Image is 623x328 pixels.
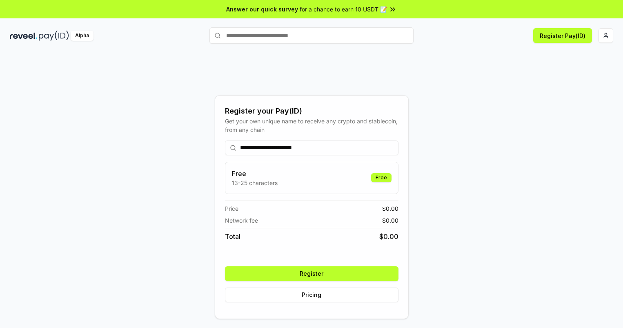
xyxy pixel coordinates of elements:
[225,204,238,213] span: Price
[232,169,278,179] h3: Free
[225,288,398,302] button: Pricing
[225,216,258,225] span: Network fee
[379,232,398,241] span: $ 0.00
[382,216,398,225] span: $ 0.00
[10,31,37,41] img: reveel_dark
[225,232,240,241] span: Total
[300,5,387,13] span: for a chance to earn 10 USDT 📝
[232,179,278,187] p: 13-25 characters
[225,117,398,134] div: Get your own unique name to receive any crypto and stablecoin, from any chain
[371,173,392,182] div: Free
[39,31,69,41] img: pay_id
[71,31,93,41] div: Alpha
[225,266,398,281] button: Register
[225,105,398,117] div: Register your Pay(ID)
[226,5,298,13] span: Answer our quick survey
[533,28,592,43] button: Register Pay(ID)
[382,204,398,213] span: $ 0.00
